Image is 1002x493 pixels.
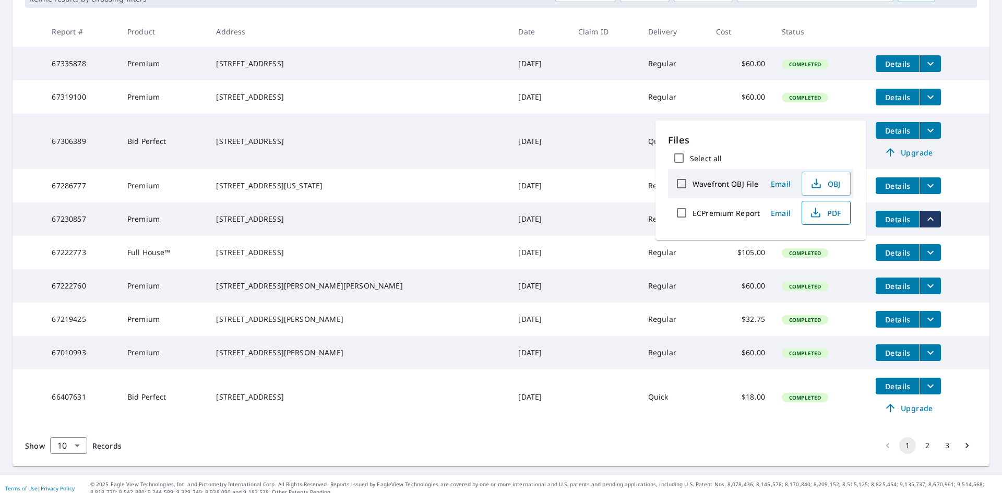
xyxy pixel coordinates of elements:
[640,47,708,80] td: Regular
[119,269,208,303] td: Premium
[5,485,75,491] p: |
[640,114,708,169] td: Quick
[50,431,87,460] div: 10
[216,58,502,69] div: [STREET_ADDRESS]
[882,348,913,358] span: Details
[119,202,208,236] td: Premium
[768,208,793,218] span: Email
[876,177,920,194] button: detailsBtn-67286777
[640,16,708,47] th: Delivery
[920,278,941,294] button: filesDropdownBtn-67222760
[693,208,760,218] label: ECPremium Report
[510,336,569,369] td: [DATE]
[510,16,569,47] th: Date
[708,336,773,369] td: $60.00
[43,80,119,114] td: 67319100
[119,80,208,114] td: Premium
[119,47,208,80] td: Premium
[878,437,977,454] nav: pagination navigation
[920,122,941,139] button: filesDropdownBtn-67306389
[119,303,208,336] td: Premium
[959,437,975,454] button: Go to next page
[802,201,851,225] button: PDF
[919,437,936,454] button: Go to page 2
[708,16,773,47] th: Cost
[510,369,569,425] td: [DATE]
[43,336,119,369] td: 67010993
[920,211,941,227] button: filesDropdownBtn-67230857
[510,114,569,169] td: [DATE]
[876,211,920,227] button: detailsBtn-67230857
[216,314,502,324] div: [STREET_ADDRESS][PERSON_NAME]
[216,181,502,191] div: [STREET_ADDRESS][US_STATE]
[510,202,569,236] td: [DATE]
[510,80,569,114] td: [DATE]
[708,47,773,80] td: $60.00
[708,80,773,114] td: $60.00
[708,269,773,303] td: $60.00
[640,80,708,114] td: Regular
[882,181,913,191] span: Details
[708,303,773,336] td: $32.75
[882,402,935,414] span: Upgrade
[510,169,569,202] td: [DATE]
[570,16,640,47] th: Claim ID
[216,92,502,102] div: [STREET_ADDRESS]
[920,344,941,361] button: filesDropdownBtn-67010993
[783,249,827,257] span: Completed
[119,369,208,425] td: Bid Perfect
[783,283,827,290] span: Completed
[43,369,119,425] td: 66407631
[876,89,920,105] button: detailsBtn-67319100
[25,441,45,451] span: Show
[690,153,722,163] label: Select all
[876,55,920,72] button: detailsBtn-67335878
[119,236,208,269] td: Full House™
[783,394,827,401] span: Completed
[510,303,569,336] td: [DATE]
[41,485,75,492] a: Privacy Policy
[216,214,502,224] div: [STREET_ADDRESS]
[216,136,502,147] div: [STREET_ADDRESS]
[920,244,941,261] button: filesDropdownBtn-67222773
[783,350,827,357] span: Completed
[882,59,913,69] span: Details
[216,247,502,258] div: [STREET_ADDRESS]
[882,381,913,391] span: Details
[43,202,119,236] td: 67230857
[708,114,773,169] td: $18.00
[43,269,119,303] td: 67222760
[640,202,708,236] td: Regular
[802,172,851,196] button: OBJ
[773,16,867,47] th: Status
[208,16,510,47] th: Address
[882,92,913,102] span: Details
[882,248,913,258] span: Details
[92,441,122,451] span: Records
[768,179,793,189] span: Email
[640,236,708,269] td: Regular
[876,122,920,139] button: detailsBtn-67306389
[708,369,773,425] td: $18.00
[882,126,913,136] span: Details
[876,344,920,361] button: detailsBtn-67010993
[640,369,708,425] td: Quick
[882,315,913,324] span: Details
[920,55,941,72] button: filesDropdownBtn-67335878
[764,176,797,192] button: Email
[708,236,773,269] td: $105.00
[783,316,827,323] span: Completed
[920,89,941,105] button: filesDropdownBtn-67319100
[640,169,708,202] td: Regular
[882,146,935,159] span: Upgrade
[876,378,920,394] button: detailsBtn-66407631
[43,169,119,202] td: 67286777
[119,16,208,47] th: Product
[808,207,842,219] span: PDF
[43,303,119,336] td: 67219425
[510,236,569,269] td: [DATE]
[119,336,208,369] td: Premium
[693,179,758,189] label: Wavefront OBJ File
[510,269,569,303] td: [DATE]
[640,303,708,336] td: Regular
